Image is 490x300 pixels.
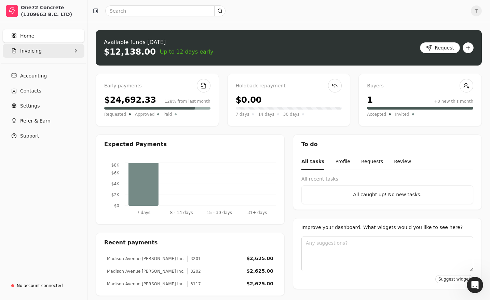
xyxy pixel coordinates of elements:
span: 14 days [258,111,274,118]
span: Invited [395,111,409,118]
button: Invoicing [3,44,84,58]
button: Request [420,42,460,53]
div: Madison Avenue [PERSON_NAME] Inc. [107,256,185,262]
span: Refer & Earn [20,117,51,125]
span: Accepted [367,111,386,118]
span: Support [20,132,39,140]
div: Madison Avenue [PERSON_NAME] Inc. [107,281,185,287]
div: Recent payments [96,233,284,252]
div: 3202 [187,268,201,274]
div: +0 new this month [434,98,473,104]
button: Suggest widget [435,275,473,283]
span: Paid [163,111,172,118]
span: 30 days [283,111,299,118]
button: Refer & Earn [3,114,84,128]
a: Home [3,29,84,43]
div: Improve your dashboard. What widgets would you like to see here? [301,224,473,231]
div: Available funds [DATE] [104,38,213,46]
div: To do [293,135,481,154]
div: All caught up! No new tasks. [307,191,467,198]
div: One72 Concrete (1309663 B.C. LTD) [21,4,81,18]
button: Review [394,154,411,170]
tspan: $0 [114,203,119,208]
div: No account connected [17,283,63,289]
tspan: $6K [111,171,120,175]
tspan: 7 days [137,210,150,215]
div: Expected Payments [104,140,167,148]
div: Early payments [104,82,210,90]
span: Approved [135,111,155,118]
span: 7 days [236,111,249,118]
a: No account connected [3,280,84,292]
tspan: 15 - 30 days [207,210,232,215]
div: Buyers [367,82,473,90]
a: Settings [3,99,84,113]
div: $12,138.00 [104,46,156,57]
tspan: 8 - 14 days [170,210,193,215]
div: $2,625.00 [246,255,273,262]
iframe: Intercom live chat [467,277,483,293]
div: 128% from last month [164,98,210,104]
tspan: 31+ days [247,210,267,215]
div: Holdback repayment [236,82,342,90]
span: Invoicing [20,47,42,55]
button: T [471,5,482,16]
span: Contacts [20,87,41,95]
button: Profile [335,154,350,170]
div: $0.00 [236,94,262,106]
button: Support [3,129,84,143]
div: $24,692.33 [104,94,156,106]
div: 1 [367,94,373,106]
a: Contacts [3,84,84,98]
div: 3117 [187,281,201,287]
span: Settings [20,102,40,110]
button: All tasks [301,154,324,170]
input: Search [105,5,226,16]
div: Madison Avenue [PERSON_NAME] Inc. [107,268,185,274]
tspan: $4K [111,182,120,186]
span: Up to 12 days early [160,48,214,56]
div: All recent tasks [301,175,473,183]
tspan: $8K [111,163,120,168]
tspan: $2K [111,192,120,197]
div: $2,625.00 [246,280,273,287]
div: $2,625.00 [246,268,273,275]
button: Requests [361,154,383,170]
span: Home [20,32,34,40]
div: 3201 [187,256,201,262]
a: Accounting [3,69,84,83]
span: Accounting [20,72,47,80]
span: Requested [104,111,126,118]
